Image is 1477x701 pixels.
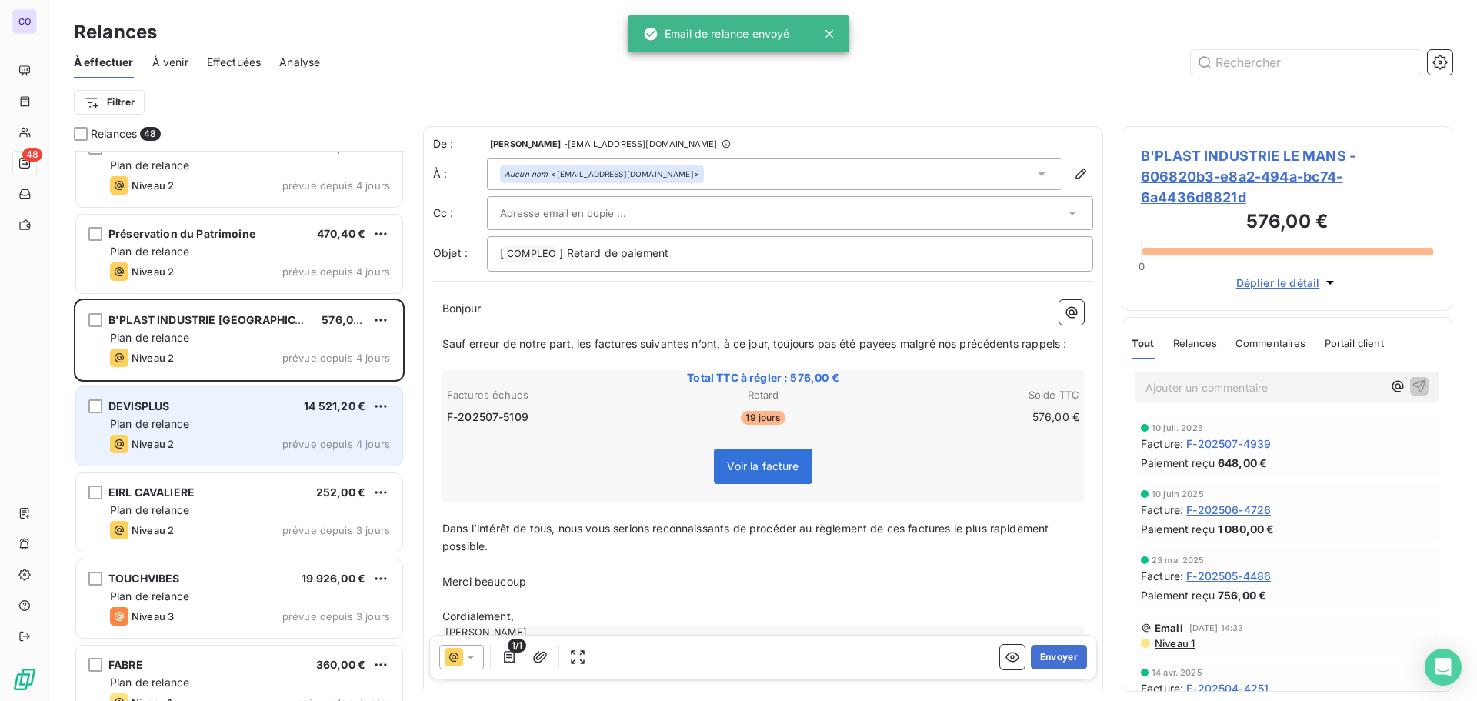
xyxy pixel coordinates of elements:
[1218,587,1266,603] span: 756,00 €
[643,20,789,48] div: Email de relance envoyé
[132,179,174,192] span: Niveau 2
[1141,680,1183,696] span: Facture :
[207,55,262,70] span: Effectuées
[279,55,320,70] span: Analyse
[282,179,390,192] span: prévue depuis 4 jours
[1132,337,1155,349] span: Tout
[74,151,405,701] div: grid
[433,136,487,152] span: De :
[110,589,189,603] span: Plan de relance
[442,522,1052,552] span: Dans l’intérêt de tous, nous vous serions reconnaissants de procéder au règlement de ces factures...
[110,503,189,516] span: Plan de relance
[110,245,189,258] span: Plan de relance
[490,139,561,149] span: [PERSON_NAME]
[132,265,174,278] span: Niveau 2
[433,205,487,221] label: Cc :
[12,667,37,692] img: Logo LeanPay
[12,9,37,34] div: CO
[1232,274,1343,292] button: Déplier le détail
[316,486,365,499] span: 252,00 €
[1139,260,1145,272] span: 0
[132,352,174,364] span: Niveau 2
[1152,556,1205,565] span: 23 mai 2025
[505,169,548,179] em: Aucun nom
[500,246,504,259] span: [
[110,331,189,344] span: Plan de relance
[1152,489,1204,499] span: 10 juin 2025
[564,139,717,149] span: - [EMAIL_ADDRESS][DOMAIN_NAME]
[110,417,189,430] span: Plan de relance
[433,166,487,182] label: À :
[1031,645,1087,669] button: Envoyer
[1425,649,1462,686] div: Open Intercom Messenger
[1218,521,1275,537] span: 1 080,00 €
[1141,568,1183,584] span: Facture :
[108,486,195,499] span: EIRL CAVALIERE
[1186,502,1271,518] span: F-202506-4726
[1141,521,1215,537] span: Paiement reçu
[1191,50,1422,75] input: Rechercher
[74,55,134,70] span: À effectuer
[91,126,137,142] span: Relances
[316,658,365,671] span: 360,00 €
[302,572,365,585] span: 19 926,00 €
[658,387,868,403] th: Retard
[442,575,526,588] span: Merci beaucoup
[1141,455,1215,471] span: Paiement reçu
[870,409,1080,426] td: 576,00 €
[304,399,365,412] span: 14 521,20 €
[12,151,36,175] a: 48
[108,572,180,585] span: TOUCHVIBES
[132,524,174,536] span: Niveau 2
[1325,337,1384,349] span: Portail client
[1141,208,1433,239] h3: 576,00 €
[282,610,390,623] span: prévue depuis 3 jours
[727,459,799,472] span: Voir la facture
[1189,623,1244,633] span: [DATE] 14:33
[1173,337,1217,349] span: Relances
[442,302,481,315] span: Bonjour
[110,676,189,689] span: Plan de relance
[446,387,656,403] th: Factures échues
[500,202,665,225] input: Adresse email en copie ...
[282,352,390,364] span: prévue depuis 4 jours
[132,438,174,450] span: Niveau 2
[1141,587,1215,603] span: Paiement reçu
[132,610,174,623] span: Niveau 3
[322,313,370,326] span: 576,00 €
[108,313,332,326] span: B'PLAST INDUSTRIE [GEOGRAPHIC_DATA]
[508,639,526,653] span: 1/1
[447,409,528,425] span: F-202507-5109
[1141,502,1183,518] span: Facture :
[108,399,169,412] span: DEVISPLUS
[74,18,157,46] h3: Relances
[433,246,468,259] span: Objet :
[559,246,668,259] span: ] Retard de paiement
[442,609,514,623] span: Cordialement,
[282,438,390,450] span: prévue depuis 4 jours
[1141,145,1433,208] span: B'PLAST INDUSTRIE LE MANS - 606820b3-e8a2-494a-bc74-6a4436d8821d
[1186,436,1271,452] span: F-202507-4939
[741,411,785,425] span: 19 jours
[1186,568,1271,584] span: F-202505-4486
[445,370,1082,386] span: Total TTC à régler : 576,00 €
[1152,423,1203,432] span: 10 juil. 2025
[1153,637,1195,649] span: Niveau 1
[22,148,42,162] span: 48
[1236,275,1320,291] span: Déplier le détail
[1235,337,1306,349] span: Commentaires
[870,387,1080,403] th: Solde TTC
[1218,455,1267,471] span: 648,00 €
[442,337,1066,350] span: Sauf erreur de notre part, les factures suivantes n’ont, à ce jour, toujours pas été payées malgr...
[317,227,365,240] span: 470,40 €
[108,227,255,240] span: Préservation du Patrimoine
[1152,668,1202,677] span: 14 avr. 2025
[152,55,188,70] span: À venir
[1186,680,1269,696] span: F-202504-4251
[282,265,390,278] span: prévue depuis 4 jours
[282,524,390,536] span: prévue depuis 3 jours
[505,245,558,263] span: COMPLEO
[505,169,699,179] div: <[EMAIL_ADDRESS][DOMAIN_NAME]>
[1141,436,1183,452] span: Facture :
[140,127,160,141] span: 48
